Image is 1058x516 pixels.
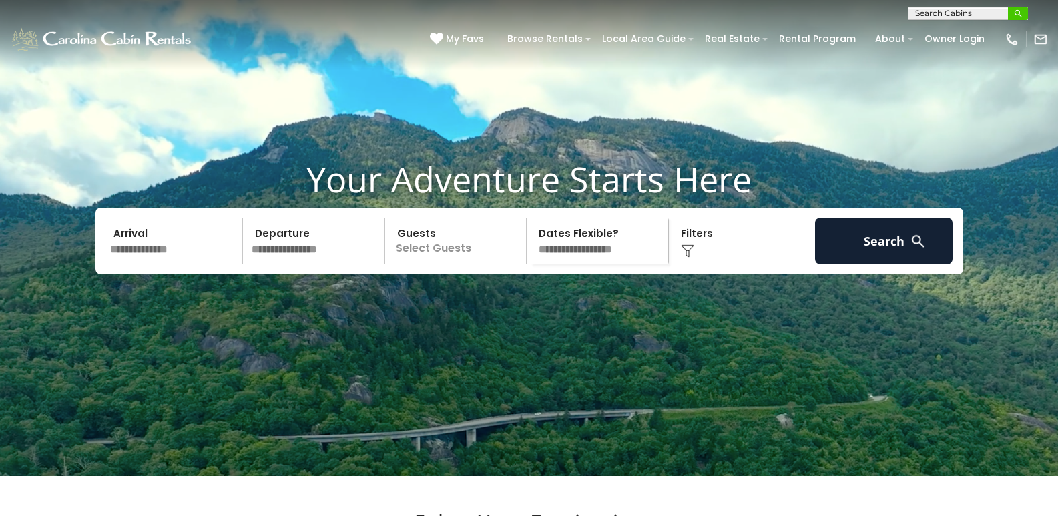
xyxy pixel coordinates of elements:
button: Search [815,218,953,264]
h1: Your Adventure Starts Here [10,158,1048,200]
a: Browse Rentals [501,29,589,49]
img: mail-regular-white.png [1033,32,1048,47]
p: Select Guests [389,218,527,264]
img: search-regular-white.png [910,233,927,250]
a: About [868,29,912,49]
span: My Favs [446,32,484,46]
a: My Favs [430,32,487,47]
img: filter--v1.png [681,244,694,258]
a: Rental Program [772,29,862,49]
a: Real Estate [698,29,766,49]
a: Owner Login [918,29,991,49]
img: phone-regular-white.png [1005,32,1019,47]
img: White-1-1-2.png [10,26,195,53]
a: Local Area Guide [595,29,692,49]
